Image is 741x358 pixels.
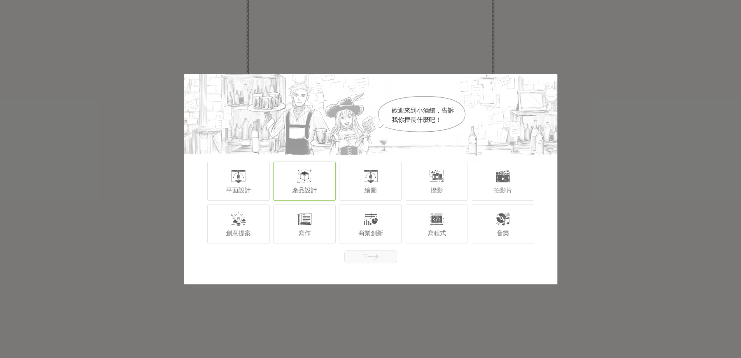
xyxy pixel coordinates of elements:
[226,187,251,194] span: 平面設計
[226,230,251,236] span: 創意提案
[344,250,397,263] button: 下一步
[497,230,509,236] span: 音樂
[292,187,317,194] span: 產品設計
[431,187,443,194] span: 攝影
[358,230,383,236] span: 商業創新
[298,230,311,236] span: 寫作
[364,187,377,194] span: 繪圖
[427,230,446,236] span: 寫程式
[494,187,512,194] span: 拍影片
[392,107,454,123] span: 歡迎來到小酒館，告訴我你擅長什麼吧！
